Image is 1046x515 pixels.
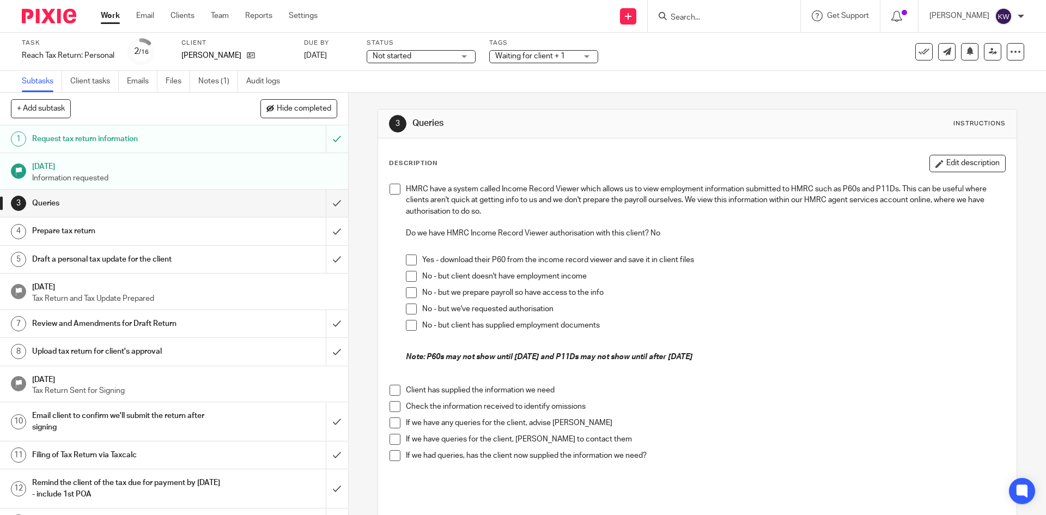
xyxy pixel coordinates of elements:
div: Instructions [953,119,1006,128]
label: Client [181,39,290,47]
a: Emails [127,71,157,92]
label: Task [22,39,114,47]
span: Get Support [827,12,869,20]
span: Waiting for client + 1 [495,52,565,60]
button: Edit description [929,155,1006,172]
p: Description [389,159,437,168]
h1: Review and Amendments for Draft Return [32,316,221,332]
div: 4 [11,224,26,239]
label: Tags [489,39,598,47]
p: Information requested [32,173,337,184]
a: Team [211,10,229,21]
h1: Upload tax return for client's approval [32,343,221,360]
a: Client tasks [70,71,119,92]
span: [DATE] [304,52,327,59]
a: Work [101,10,120,21]
div: 2 [134,45,149,58]
a: Settings [289,10,318,21]
div: 10 [11,414,26,429]
button: + Add subtask [11,99,71,118]
h1: [DATE] [32,279,337,293]
a: Email [136,10,154,21]
p: HMRC have a system called Income Record Viewer which allows us to view employment information sub... [406,184,1005,217]
p: No - but we've requested authorisation [422,304,1005,314]
h1: Prepare tax return [32,223,221,239]
p: Tax Return Sent for Signing [32,385,337,396]
a: Subtasks [22,71,62,92]
p: If we had queries, has the client now supplied the information we need? [406,450,1005,461]
input: Search [670,13,768,23]
div: 3 [11,196,26,211]
h1: [DATE] [32,159,337,172]
div: 7 [11,316,26,331]
div: 1 [11,131,26,147]
p: If we have any queries for the client, advise [PERSON_NAME] [406,417,1005,428]
div: 3 [389,115,406,132]
label: Status [367,39,476,47]
h1: Request tax return information [32,131,221,147]
a: Clients [171,10,194,21]
a: Notes (1) [198,71,238,92]
p: Tax Return and Tax Update Prepared [32,293,337,304]
h1: Queries [412,118,721,129]
h1: Queries [32,195,221,211]
div: 11 [11,447,26,463]
p: Do we have HMRC Income Record Viewer authorisation with this client? No [406,228,1005,239]
img: svg%3E [995,8,1012,25]
div: 5 [11,252,26,267]
p: No - but we prepare payroll so have access to the info [422,287,1005,298]
a: Audit logs [246,71,288,92]
div: 12 [11,481,26,496]
label: Due by [304,39,353,47]
p: Yes - download their P60 from the income record viewer and save it in client files [422,255,1005,265]
span: Hide completed [277,105,331,113]
h1: Remind the client of the tax due for payment by [DATE] - include 1st POA [32,475,221,502]
p: Check the information received to identify omissions [406,401,1005,412]
p: No - but client doesn't have employment income [422,271,1005,282]
img: Pixie [22,9,76,23]
a: Reports [245,10,272,21]
p: If we have queries for the client, [PERSON_NAME] to contact them [406,434,1005,445]
small: /16 [139,49,149,55]
h1: Email client to confirm we'll submit the return after signing [32,408,221,435]
p: [PERSON_NAME] [181,50,241,61]
h1: [DATE] [32,372,337,385]
em: Note: P60s may not show until [DATE] and P11Ds may not show until after [DATE] [406,353,692,361]
a: Files [166,71,190,92]
div: 8 [11,344,26,359]
span: Not started [373,52,411,60]
h1: Draft a personal tax update for the client [32,251,221,268]
p: [PERSON_NAME] [929,10,989,21]
p: Client has supplied the information we need [406,385,1005,396]
p: No - but client has supplied employment documents [422,320,1005,331]
h1: Filing of Tax Return via Taxcalc [32,447,221,463]
button: Hide completed [260,99,337,118]
div: Reach Tax Return: Personal [22,50,114,61]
